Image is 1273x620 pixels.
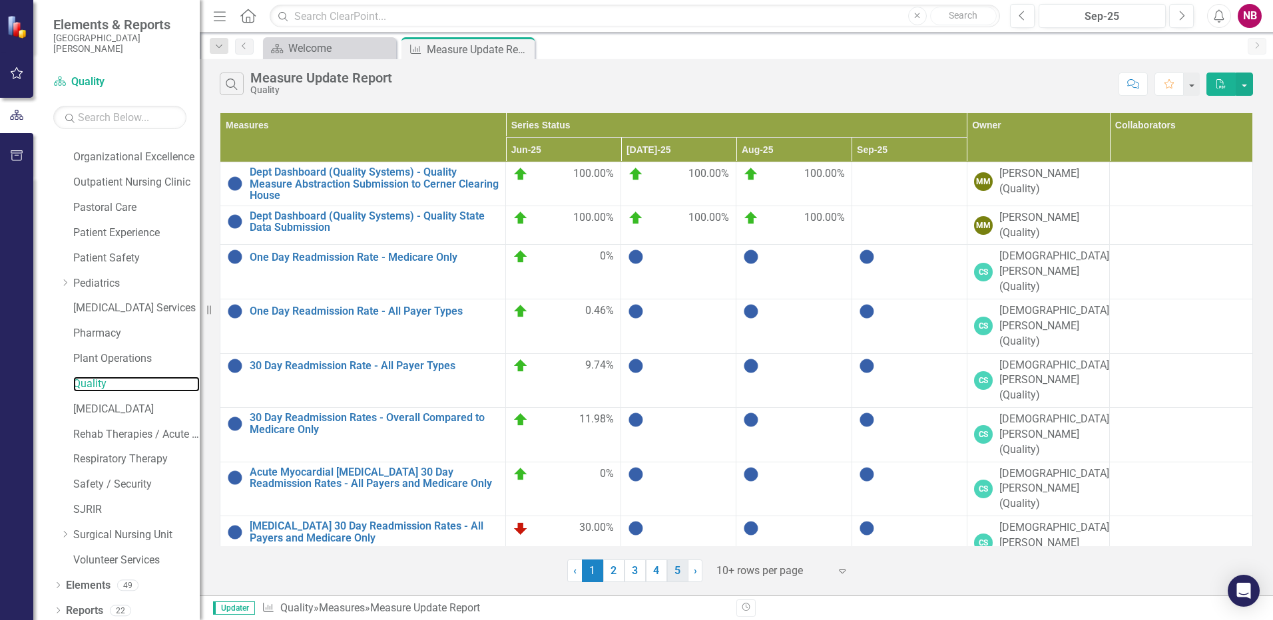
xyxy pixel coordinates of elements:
[66,578,111,593] a: Elements
[743,520,759,536] img: No Information
[73,528,200,543] a: Surgical Nursing Unit
[73,226,200,241] a: Patient Experience
[573,210,614,226] span: 100.00%
[513,412,529,428] img: On Target
[73,150,200,165] a: Organizational Excellence
[213,601,255,615] span: Updater
[280,601,314,614] a: Quality
[73,452,200,467] a: Respiratory Therapy
[250,305,499,317] a: One Day Readmission Rate - All Payer Types
[743,412,759,428] img: No Information
[220,353,506,408] td: Double-Click to Edit Right Click for Context Menu
[7,15,30,38] img: ClearPoint Strategy
[628,303,644,319] img: No Information
[53,17,186,33] span: Elements & Reports
[220,462,506,516] td: Double-Click to Edit Right Click for Context Menu
[73,377,200,392] a: Quality
[250,210,499,233] a: Dept Dashboard (Quality Systems) - Quality State Data Submission
[600,249,614,265] span: 0%
[53,106,186,129] input: Search Below...
[288,40,393,57] div: Welcome
[999,358,1109,404] div: [DEMOGRAPHIC_DATA][PERSON_NAME] (Quality)
[73,351,200,367] a: Plant Operations
[628,249,644,265] img: No Information
[694,564,697,577] span: ›
[804,166,845,182] span: 100.00%
[220,162,506,206] td: Double-Click to Edit Right Click for Context Menu
[628,466,644,482] img: No Information
[250,85,392,95] div: Quality
[585,358,614,374] span: 9.74%
[53,33,186,55] small: [GEOGRAPHIC_DATA][PERSON_NAME]
[220,299,506,354] td: Double-Click to Edit Right Click for Context Menu
[513,249,529,265] img: On Target
[227,303,243,319] img: No Information
[688,166,729,182] span: 100.00%
[999,520,1109,566] div: [DEMOGRAPHIC_DATA][PERSON_NAME] (Quality)
[117,579,138,591] div: 49
[930,7,997,25] button: Search
[859,466,875,482] img: No Information
[319,601,365,614] a: Measures
[688,210,729,226] span: 100.00%
[999,412,1109,458] div: [DEMOGRAPHIC_DATA][PERSON_NAME] (Quality)
[227,470,243,486] img: No Information
[974,371,993,390] div: CS
[250,71,392,85] div: Measure Update Report
[227,524,243,540] img: No Information
[859,412,875,428] img: No Information
[227,214,243,230] img: No Information
[743,303,759,319] img: No Information
[1238,4,1262,28] button: NB
[949,10,977,21] span: Search
[73,175,200,190] a: Outpatient Nursing Clinic
[250,166,499,202] a: Dept Dashboard (Quality Systems) - Quality Measure Abstraction Submission to Cerner Clearing House
[974,317,993,335] div: CS
[579,520,614,536] span: 30.00%
[804,210,845,226] span: 100.00%
[73,477,200,492] a: Safety / Security
[999,166,1103,197] div: [PERSON_NAME] (Quality)
[743,249,759,265] img: No Information
[73,276,200,291] a: Pediatrics
[646,559,667,582] a: 4
[628,520,644,536] img: No Information
[66,603,103,619] a: Reports
[73,251,200,266] a: Patient Safety
[859,358,875,374] img: No Information
[73,427,200,442] a: Rehab Therapies / Acute Wound Care
[513,210,529,226] img: On Target
[266,40,393,57] a: Welcome
[1228,575,1260,607] div: Open Intercom Messenger
[974,534,993,552] div: CS
[579,412,614,428] span: 11.98%
[582,559,603,582] span: 1
[370,601,480,614] div: Measure Update Report
[250,251,499,263] a: One Day Readmission Rate - Medicare Only
[859,520,875,536] img: No Information
[743,166,759,182] img: On Target
[220,408,506,462] td: Double-Click to Edit Right Click for Context Menu
[250,466,499,490] a: Acute Myocardial [MEDICAL_DATA] 30 Day Readmission Rates - All Payers and Medicare Only
[227,358,243,374] img: No Information
[974,263,993,281] div: CS
[974,172,993,191] div: MM
[1043,9,1161,25] div: Sep-25
[220,516,506,571] td: Double-Click to Edit Right Click for Context Menu
[743,466,759,482] img: No Information
[999,210,1103,241] div: [PERSON_NAME] (Quality)
[270,5,1000,28] input: Search ClearPoint...
[974,425,993,444] div: CS
[999,249,1109,295] div: [DEMOGRAPHIC_DATA][PERSON_NAME] (Quality)
[73,301,200,316] a: [MEDICAL_DATA] Services
[262,601,726,616] div: » »
[585,303,614,319] span: 0.46%
[628,412,644,428] img: No Information
[859,303,875,319] img: No Information
[250,520,499,543] a: [MEDICAL_DATA] 30 Day Readmission Rates - All Payers and Medicare Only
[1039,4,1166,28] button: Sep-25
[999,303,1109,349] div: [DEMOGRAPHIC_DATA][PERSON_NAME] (Quality)
[625,559,646,582] a: 3
[628,166,644,182] img: On Target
